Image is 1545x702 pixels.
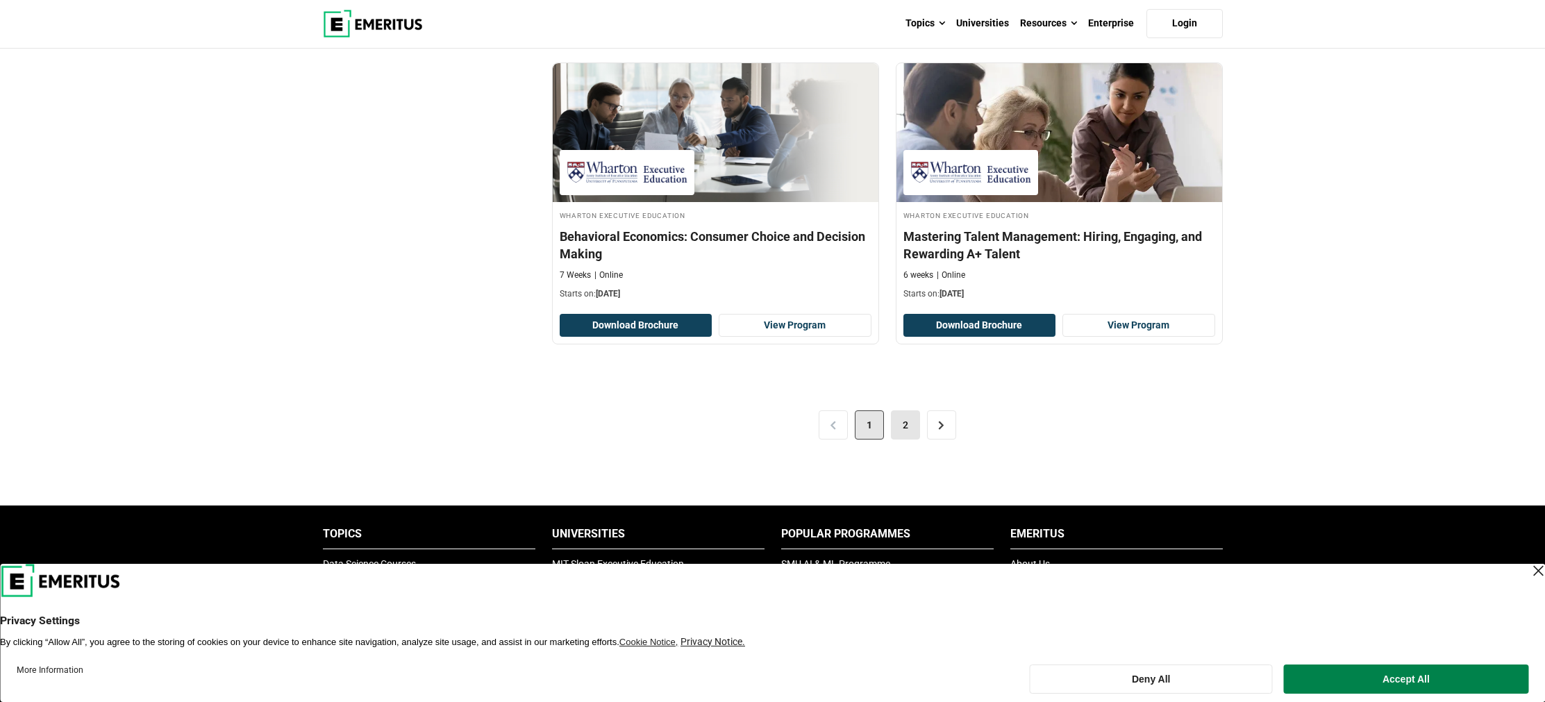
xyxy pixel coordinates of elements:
[596,289,620,299] span: [DATE]
[553,63,878,202] img: Behavioral Economics: Consumer Choice and Decision Making | Online Sales and Marketing Course
[939,289,964,299] span: [DATE]
[927,410,956,440] a: >
[560,269,591,281] p: 7 Weeks
[896,63,1222,202] img: Mastering Talent Management: Hiring, Engaging, and Rewarding A+ Talent | Online Human Resources C...
[903,269,933,281] p: 6 weeks
[719,314,871,337] a: View Program
[552,558,684,569] a: MIT Sloan Executive Education
[560,314,712,337] button: Download Brochure
[896,63,1222,307] a: Human Resources Course by Wharton Executive Education - January 22, 2026 Wharton Executive Educat...
[594,269,623,281] p: Online
[567,157,687,188] img: Wharton Executive Education
[903,209,1215,221] h4: Wharton Executive Education
[560,209,871,221] h4: Wharton Executive Education
[781,558,890,569] a: SMU AI & ML Programme
[1062,314,1215,337] a: View Program
[1146,9,1223,38] a: Login
[1010,558,1050,569] a: About Us
[323,558,416,569] a: Data Science Courses
[553,63,878,307] a: Sales and Marketing Course by Wharton Executive Education - January 22, 2026 Wharton Executive Ed...
[560,288,871,300] p: Starts on:
[903,314,1056,337] button: Download Brochure
[903,228,1215,262] h4: Mastering Talent Management: Hiring, Engaging, and Rewarding A+ Talent
[937,269,965,281] p: Online
[891,410,920,440] a: 2
[560,228,871,262] h4: Behavioral Economics: Consumer Choice and Decision Making
[855,410,884,440] span: 1
[910,157,1031,188] img: Wharton Executive Education
[903,288,1215,300] p: Starts on:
